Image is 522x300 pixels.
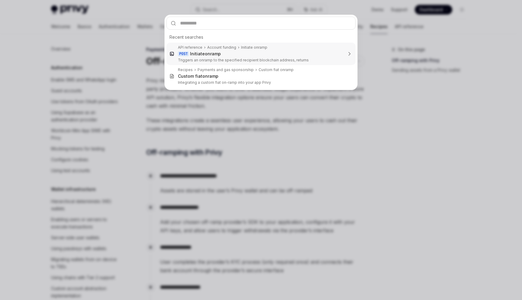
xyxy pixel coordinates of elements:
[178,45,202,50] div: API reference
[241,45,267,50] div: Initiate onramp
[178,80,343,85] p: Integrating a custom fiat on-ramp into your app Privy
[259,67,294,72] div: Custom fiat onramp
[207,45,236,50] div: Account funding
[178,73,218,79] div: Custom fiat
[202,73,218,79] b: onramp
[198,67,254,72] div: Payments and gas sponsorship
[169,34,203,40] span: Recent searches
[178,58,343,63] p: Triggers an onramp to the specified recipient blockchain address, returns
[205,51,221,56] b: onramp
[190,51,221,57] div: Initiate
[178,51,189,56] div: POST
[178,67,193,72] div: Recipes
